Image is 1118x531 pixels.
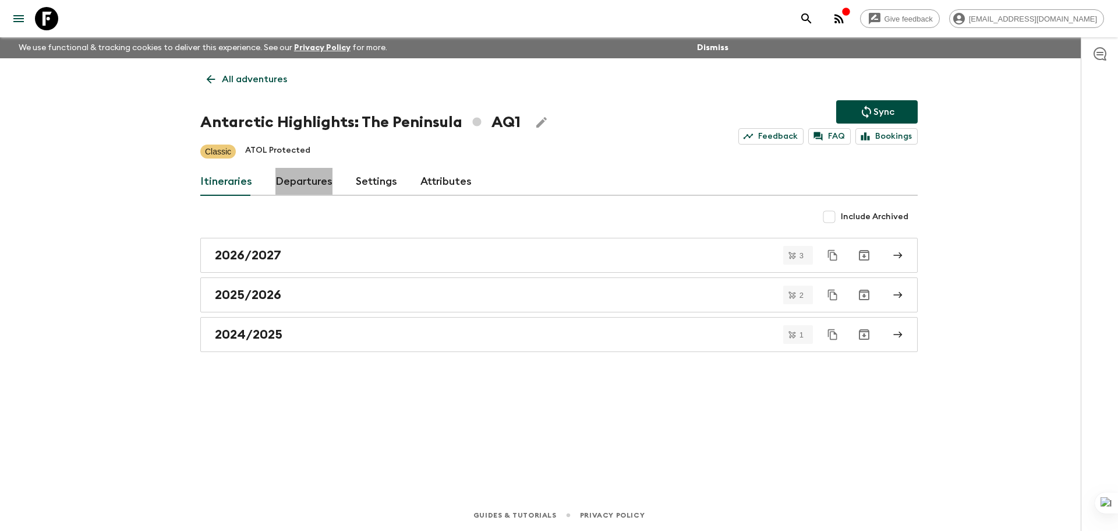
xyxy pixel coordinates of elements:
a: Attributes [420,168,472,196]
button: Sync adventure departures to the booking engine [836,100,918,124]
a: Itineraries [200,168,252,196]
p: Sync [873,105,894,119]
button: Duplicate [822,324,843,345]
a: 2024/2025 [200,317,918,352]
a: 2026/2027 [200,238,918,273]
a: Give feedback [860,9,940,28]
button: Archive [852,283,876,307]
a: All adventures [200,68,293,91]
a: 2025/2026 [200,277,918,312]
p: All adventures [222,72,287,86]
h2: 2025/2026 [215,287,281,303]
a: Settings [356,168,397,196]
div: [EMAIL_ADDRESS][DOMAIN_NAME] [949,9,1104,28]
button: Duplicate [822,284,843,305]
span: 2 [792,291,811,299]
h1: Antarctic Highlights: The Peninsula AQ1 [200,111,521,134]
button: search adventures [795,7,818,30]
a: Privacy Policy [580,509,645,522]
p: ATOL Protected [245,145,310,159]
a: Departures [275,168,332,196]
h2: 2024/2025 [215,327,282,342]
a: FAQ [808,128,851,145]
span: Include Archived [841,211,908,223]
a: Bookings [855,128,918,145]
a: Privacy Policy [294,44,351,52]
a: Guides & Tutorials [473,509,557,522]
h2: 2026/2027 [215,248,281,263]
button: Edit Adventure Title [530,111,553,134]
span: 1 [792,331,811,339]
button: Duplicate [822,245,843,266]
button: Archive [852,323,876,346]
span: [EMAIL_ADDRESS][DOMAIN_NAME] [963,15,1103,23]
p: We use functional & tracking cookies to deliver this experience. See our for more. [14,37,392,58]
a: Feedback [738,128,804,145]
button: Archive [852,244,876,267]
span: 3 [792,252,811,259]
button: Dismiss [694,40,731,56]
span: Give feedback [878,15,939,23]
p: Classic [205,146,231,157]
button: menu [7,7,30,30]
